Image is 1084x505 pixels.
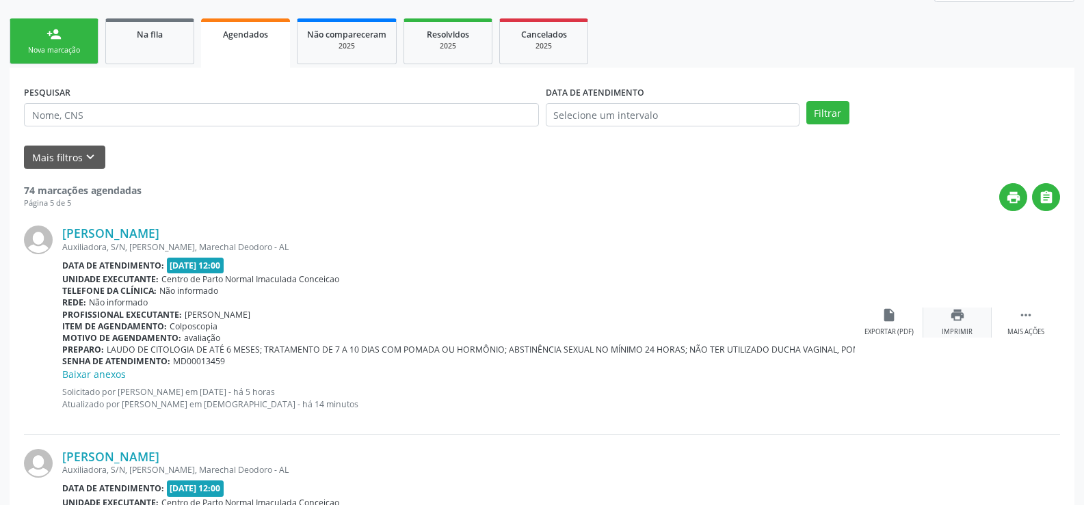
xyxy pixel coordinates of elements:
[223,29,268,40] span: Agendados
[62,273,159,285] b: Unidade executante:
[159,285,218,297] span: Não informado
[24,197,142,209] div: Página 5 de 5
[185,309,250,320] span: [PERSON_NAME]
[24,184,142,197] strong: 74 marcações agendadas
[942,327,973,337] div: Imprimir
[24,226,53,254] img: img
[806,101,849,124] button: Filtrar
[510,41,578,51] div: 2025
[62,241,855,253] div: Auxiliadora, S/N, [PERSON_NAME], Marechal Deodoro - AL
[24,103,539,126] input: Nome, CNS
[173,355,225,367] span: MD00013459
[1032,183,1060,211] button: 
[62,355,170,367] b: Senha de atendimento:
[20,45,88,55] div: Nova marcação
[521,29,567,40] span: Cancelados
[546,82,644,103] label: DATA DE ATENDIMENTO
[62,226,159,241] a: [PERSON_NAME]
[307,29,386,40] span: Não compareceram
[307,41,386,51] div: 2025
[62,309,182,320] b: Profissional executante:
[62,386,855,409] p: Solicitado por [PERSON_NAME] em [DATE] - há 5 horas Atualizado por [PERSON_NAME] em [DEMOGRAPHIC_...
[167,480,224,496] span: [DATE] 12:00
[47,27,62,42] div: person_add
[1007,327,1044,337] div: Mais ações
[24,82,70,103] label: PESQUISAR
[24,449,53,478] img: img
[882,308,897,323] i: insert_drive_file
[999,183,1027,211] button: print
[161,273,339,285] span: Centro de Parto Normal Imaculada Conceicao
[1018,308,1033,323] i: 
[167,258,224,273] span: [DATE] 12:00
[184,332,220,344] span: avaliação
[137,29,163,40] span: Na fila
[62,449,159,464] a: [PERSON_NAME]
[62,297,86,308] b: Rede:
[62,368,126,381] a: Baixar anexos
[89,297,148,308] span: Não informado
[864,327,914,337] div: Exportar (PDF)
[62,285,157,297] b: Telefone da clínica:
[62,332,181,344] b: Motivo de agendamento:
[950,308,965,323] i: print
[62,260,164,271] b: Data de atendimento:
[546,103,799,126] input: Selecione um intervalo
[24,146,105,169] button: Mais filtroskeyboard_arrow_down
[414,41,482,51] div: 2025
[1006,190,1021,205] i: print
[62,344,104,355] b: Preparo:
[170,320,217,332] span: Colposcopia
[62,482,164,494] b: Data de atendimento:
[1039,190,1054,205] i: 
[62,320,167,332] b: Item de agendamento:
[62,464,855,476] div: Auxiliadora, S/N, [PERSON_NAME], Marechal Deodoro - AL
[427,29,469,40] span: Resolvidos
[83,150,98,165] i: keyboard_arrow_down
[107,344,1045,355] span: LAUDO DE CITOLOGIA DE ATÉ 6 MESES; TRATAMENTO DE 7 A 10 DIAS COM POMADA OU HORMÔNIO; ABSTINÊNCIA ...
